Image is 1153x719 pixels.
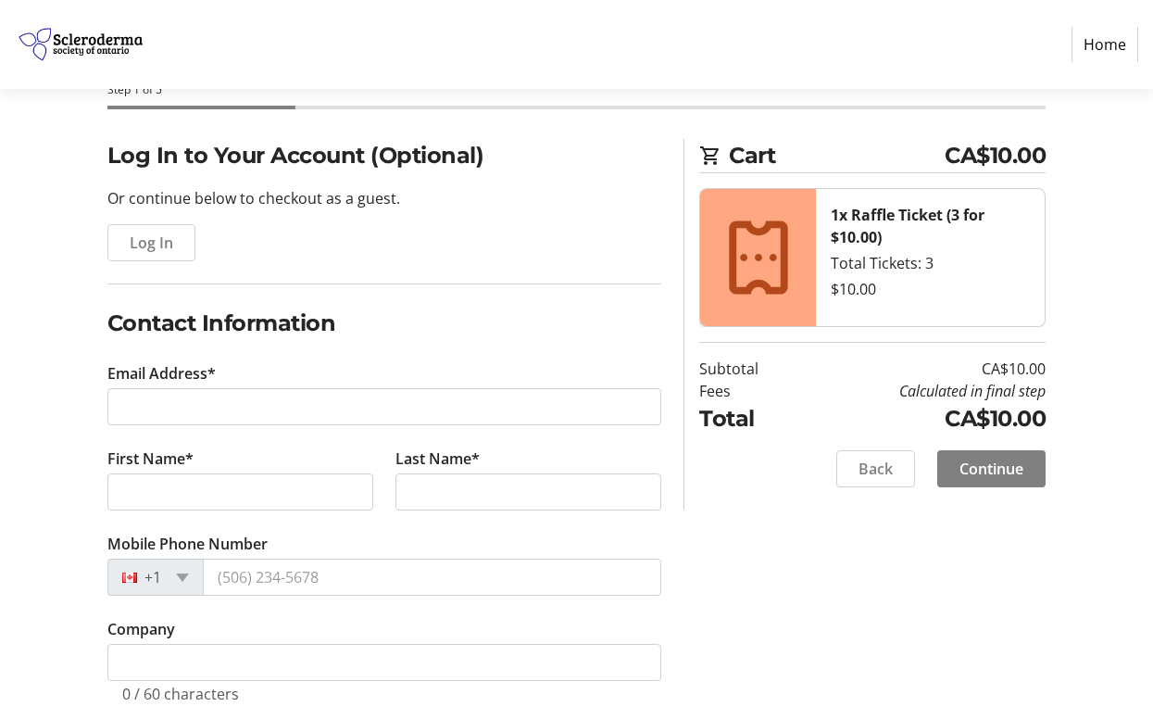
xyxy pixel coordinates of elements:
[107,82,1046,98] div: Step 1 of 5
[107,533,268,555] label: Mobile Phone Number
[799,402,1046,435] td: CA$10.00
[937,450,1046,487] button: Continue
[699,402,799,435] td: Total
[831,252,1030,274] div: Total Tickets: 3
[959,458,1023,480] span: Continue
[107,187,662,209] p: Or continue below to checkout as a guest.
[15,7,146,82] img: Scleroderma Society of Ontario's Logo
[107,362,216,385] label: Email Address*
[107,618,175,640] label: Company
[729,139,945,172] span: Cart
[836,450,915,487] button: Back
[203,559,662,596] input: (506) 234-5678
[831,278,1030,300] div: $10.00
[831,205,984,247] strong: 1x Raffle Ticket (3 for $10.00)
[799,358,1046,380] td: CA$10.00
[699,358,799,380] td: Subtotal
[130,232,173,254] span: Log In
[858,458,893,480] span: Back
[107,448,194,470] label: First Name*
[107,224,195,261] button: Log In
[699,380,799,402] td: Fees
[945,139,1046,172] span: CA$10.00
[107,139,662,172] h2: Log In to Your Account (Optional)
[799,380,1046,402] td: Calculated in final step
[395,448,480,470] label: Last Name*
[107,307,662,340] h2: Contact Information
[1072,27,1138,62] a: Home
[122,684,239,704] tr-character-limit: 0 / 60 characters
